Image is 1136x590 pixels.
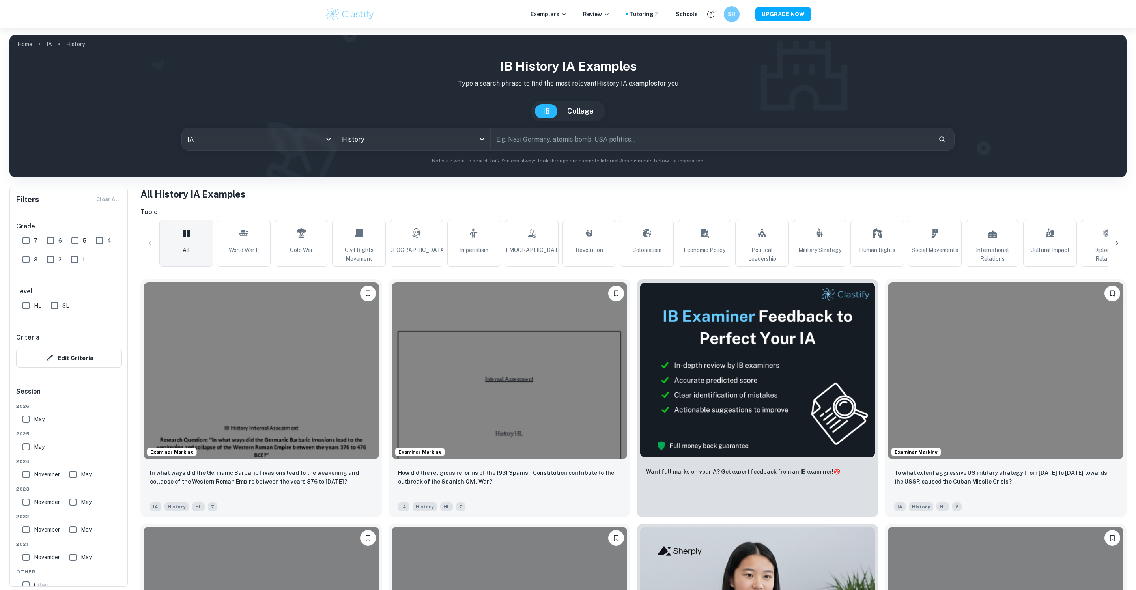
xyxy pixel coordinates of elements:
[16,541,122,548] span: 2021
[34,442,45,451] span: May
[290,246,313,254] span: Cold War
[608,286,624,301] button: Bookmark
[440,502,453,511] span: HL
[888,282,1123,459] img: History IA example thumbnail: To what extent aggressive US military st
[727,10,736,19] h6: SH
[16,157,1120,165] p: Not sure what to search for? You can always look through our example Internal Assessments below f...
[16,403,122,410] span: 2026
[66,40,85,49] p: History
[476,134,488,145] button: Open
[531,10,567,19] p: Exemplars
[82,255,85,264] span: 1
[16,194,39,205] h6: Filters
[150,469,373,486] p: In what ways did the Germanic Barbaric Invasions lead to the weakening and collapse of the Wester...
[16,568,122,575] span: Other
[16,222,122,231] h6: Grade
[16,349,122,368] button: Edit Criteria
[336,246,382,263] span: Civil Rights Movement
[34,553,60,562] span: November
[81,553,92,562] span: May
[16,79,1120,88] p: Type a search phrase to find the most relevant History IA examples for you
[684,246,725,254] span: Economic Policy
[34,415,45,424] span: May
[208,502,217,511] span: 7
[1084,246,1131,263] span: Diplomatic Relations
[360,286,376,301] button: Bookmark
[140,187,1127,201] h1: All History IA Examples
[34,525,60,534] span: November
[58,236,62,245] span: 6
[229,246,259,254] span: World War II
[456,502,465,511] span: 7
[833,469,840,475] span: 🎯
[969,246,1016,263] span: International Relations
[182,128,336,150] div: IA
[16,513,122,520] span: 2022
[392,282,627,459] img: History IA example thumbnail: How did the religious reforms of the 193
[739,246,785,263] span: Political Leadership
[34,581,49,589] span: Other
[704,7,717,21] button: Help and Feedback
[150,502,161,511] span: IA
[1030,246,1070,254] span: Cultural Impact
[891,448,941,456] span: Examiner Marking
[798,246,841,254] span: Military Strategy
[34,255,37,264] span: 3
[34,236,37,245] span: 7
[47,39,52,50] a: IA
[183,246,190,254] span: All
[17,39,32,50] a: Home
[83,236,86,245] span: 5
[389,279,630,517] a: Examiner MarkingBookmarkHow did the religious reforms of the 1931 Spanish Constitution contribute...
[535,104,558,118] button: IB
[632,246,661,254] span: Colonialism
[16,458,122,465] span: 2024
[500,246,563,254] span: [DEMOGRAPHIC_DATA]
[909,502,933,511] span: History
[360,530,376,546] button: Bookmark
[192,502,205,511] span: HL
[16,57,1120,76] h1: IB History IA examples
[16,387,122,403] h6: Session
[936,502,949,511] span: HL
[398,502,409,511] span: IA
[755,7,811,21] button: UPGRADE NOW
[164,502,189,511] span: History
[637,279,878,517] a: ThumbnailWant full marks on yourIA? Get expert feedback from an IB examiner!
[630,10,660,19] a: Tutoring
[1104,530,1120,546] button: Bookmark
[460,246,488,254] span: Imperialism
[144,282,379,459] img: History IA example thumbnail: In what ways did the Germanic Barbaric I
[894,502,906,511] span: IA
[935,133,949,146] button: Search
[81,498,92,506] span: May
[894,469,1117,486] p: To what extent aggressive US military strategy from 1953 to 1962 towards the USSR caused the Cuba...
[608,530,624,546] button: Bookmark
[62,301,69,310] span: SL
[859,246,895,254] span: Human Rights
[885,279,1127,517] a: Examiner MarkingBookmarkTo what extent aggressive US military strategy from 1953 to 1962 towards ...
[398,469,621,486] p: How did the religious reforms of the 1931 Spanish Constitution contribute to the outbreak of the ...
[16,430,122,437] span: 2025
[413,502,437,511] span: History
[1104,286,1120,301] button: Bookmark
[34,470,60,479] span: November
[16,333,39,342] h6: Criteria
[387,246,446,254] span: [GEOGRAPHIC_DATA]
[640,282,875,457] img: Thumbnail
[724,6,740,22] button: SH
[325,6,375,22] img: Clastify logo
[395,448,445,456] span: Examiner Marking
[575,246,603,254] span: Revolution
[559,104,602,118] button: College
[676,10,698,19] a: Schools
[952,502,962,511] span: 6
[491,128,932,150] input: E.g. Nazi Germany, atomic bomb, USA politics...
[16,287,122,296] h6: Level
[81,470,92,479] span: May
[9,35,1127,177] img: profile cover
[34,498,60,506] span: November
